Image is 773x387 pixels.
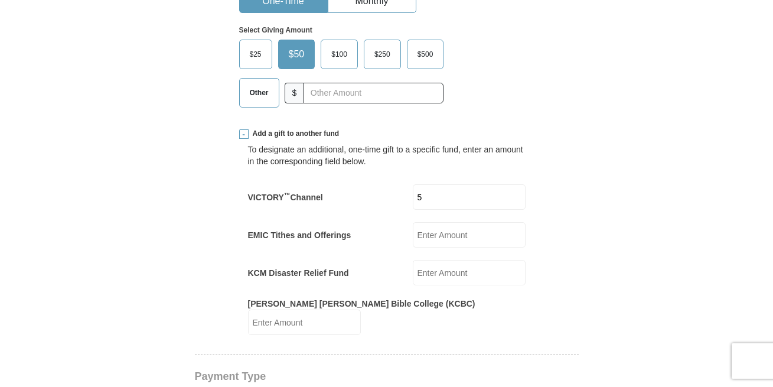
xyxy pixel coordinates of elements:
[284,191,291,199] sup: ™
[412,45,439,63] span: $500
[413,260,526,285] input: Enter Amount
[248,191,323,203] label: VICTORY Channel
[248,229,351,241] label: EMIC Tithes and Offerings
[244,45,268,63] span: $25
[239,26,312,34] strong: Select Giving Amount
[248,267,349,279] label: KCM Disaster Relief Fund
[368,45,396,63] span: $250
[248,144,526,167] div: To designate an additional, one-time gift to a specific fund, enter an amount in the correspondin...
[304,83,443,103] input: Other Amount
[244,84,275,102] span: Other
[195,372,579,381] h4: Payment Type
[283,45,311,63] span: $50
[285,83,305,103] span: $
[325,45,353,63] span: $100
[248,310,361,335] input: Enter Amount
[248,298,475,310] label: [PERSON_NAME] [PERSON_NAME] Bible College (KCBC)
[413,184,526,210] input: Enter Amount
[249,129,340,139] span: Add a gift to another fund
[413,222,526,248] input: Enter Amount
